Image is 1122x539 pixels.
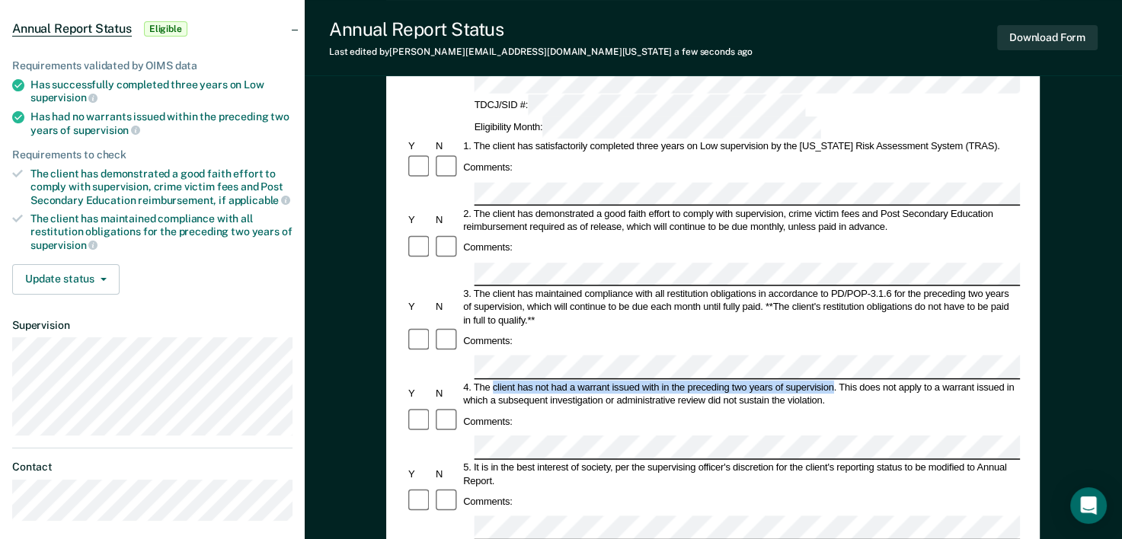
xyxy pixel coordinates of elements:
[12,264,120,295] button: Update status
[462,461,1021,487] div: 5. It is in the best interest of society, per the supervising officer's discretion for the client...
[30,91,97,104] span: supervision
[462,207,1021,234] div: 2. The client has demonstrated a good faith effort to comply with supervision, crime victim fees ...
[472,94,808,116] div: TDCJ/SID #:
[12,461,292,474] dt: Contact
[12,148,292,161] div: Requirements to check
[462,495,515,508] div: Comments:
[433,387,461,400] div: N
[406,140,433,153] div: Y
[229,194,290,206] span: applicable
[433,140,461,153] div: N
[433,213,461,226] div: N
[144,21,187,37] span: Eligible
[12,59,292,72] div: Requirements validated by OIMS data
[329,46,753,57] div: Last edited by [PERSON_NAME][EMAIL_ADDRESS][DOMAIN_NAME][US_STATE]
[30,78,292,104] div: Has successfully completed three years on Low
[406,213,433,226] div: Y
[1070,487,1107,524] div: Open Intercom Messenger
[462,415,515,428] div: Comments:
[462,334,515,347] div: Comments:
[30,167,292,206] div: The client has demonstrated a good faith effort to comply with supervision, crime victim fees and...
[406,467,433,480] div: Y
[462,380,1021,407] div: 4. The client has not had a warrant issued with in the preceding two years of supervision. This d...
[30,212,292,251] div: The client has maintained compliance with all restitution obligations for the preceding two years of
[462,140,1021,153] div: 1. The client has satisfactorily completed three years on Low supervision by the [US_STATE] Risk ...
[73,124,140,136] span: supervision
[30,239,97,251] span: supervision
[462,161,515,174] div: Comments:
[674,46,753,57] span: a few seconds ago
[472,116,823,139] div: Eligibility Month:
[406,387,433,400] div: Y
[12,21,132,37] span: Annual Report Status
[433,467,461,480] div: N
[462,241,515,254] div: Comments:
[433,300,461,313] div: N
[406,300,433,313] div: Y
[462,287,1021,327] div: 3. The client has maintained compliance with all restitution obligations in accordance to PD/POP-...
[997,25,1098,50] button: Download Form
[329,18,753,40] div: Annual Report Status
[30,110,292,136] div: Has had no warrants issued within the preceding two years of
[12,319,292,332] dt: Supervision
